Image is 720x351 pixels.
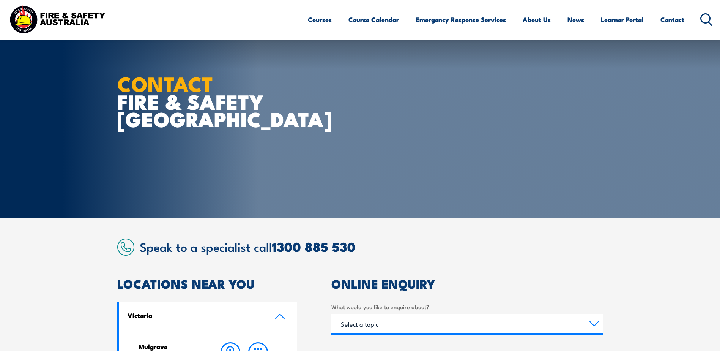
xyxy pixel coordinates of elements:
[117,67,213,99] strong: CONTACT
[660,9,684,30] a: Contact
[119,302,297,330] a: Victoria
[331,278,603,289] h2: ONLINE ENQUIRY
[117,74,305,128] h1: FIRE & SAFETY [GEOGRAPHIC_DATA]
[128,311,263,319] h4: Victoria
[523,9,551,30] a: About Us
[140,240,603,253] h2: Speak to a specialist call
[567,9,584,30] a: News
[272,236,356,256] a: 1300 885 530
[139,342,202,351] h4: Mulgrave
[117,278,297,289] h2: LOCATIONS NEAR YOU
[308,9,332,30] a: Courses
[348,9,399,30] a: Course Calendar
[416,9,506,30] a: Emergency Response Services
[601,9,644,30] a: Learner Portal
[331,302,603,311] label: What would you like to enquire about?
